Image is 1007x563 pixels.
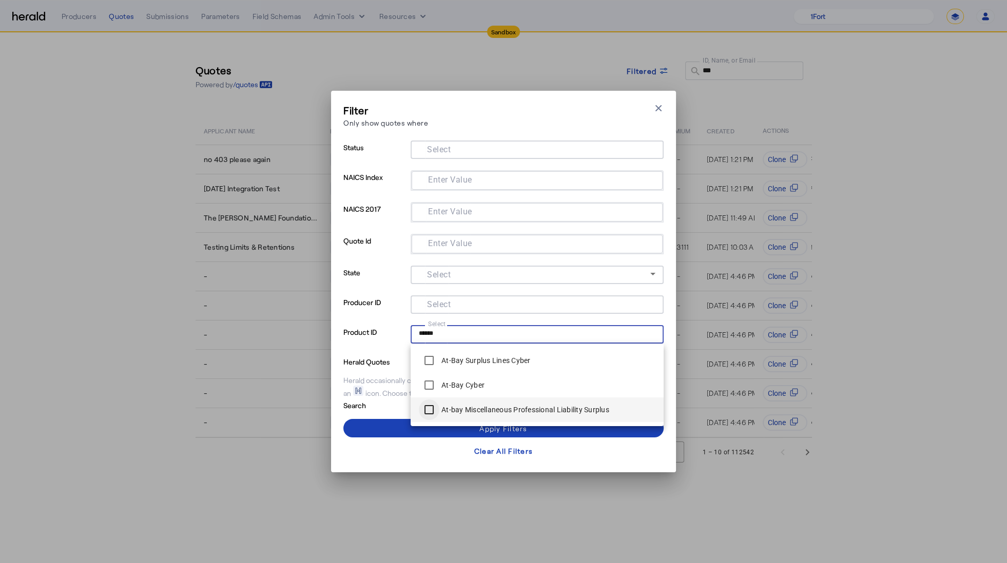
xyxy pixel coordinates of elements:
mat-chip-grid: Selection [420,173,654,186]
p: Product ID [343,325,406,355]
label: At-Bay Surplus Lines Cyber [439,355,531,366]
h3: Filter [343,103,428,117]
mat-chip-grid: Selection [420,205,654,217]
mat-label: Select [427,299,451,309]
div: Clear All Filters [474,446,533,456]
label: At-bay Miscellaneous Professional Liability Surplus [439,405,609,415]
p: Search [343,398,423,411]
mat-chip-grid: Selection [420,237,654,249]
div: Herald occasionally creates quotes on your behalf for testing purposes, which will be shown with ... [343,375,664,398]
p: Status [343,140,406,170]
button: Clear All Filters [343,441,664,460]
mat-chip-grid: Selection [419,143,655,155]
mat-label: Select [427,145,451,154]
p: Quote Id [343,234,406,266]
p: NAICS 2017 [343,202,406,234]
mat-label: Enter Value [428,238,472,248]
p: State [343,266,406,295]
mat-label: Enter Value [428,175,472,185]
mat-chip-grid: Selection [419,297,655,310]
p: Producer ID [343,295,406,325]
button: Apply Filters [343,419,664,437]
mat-label: Select [428,320,446,327]
mat-label: Enter Value [428,207,472,216]
mat-label: Select [427,270,451,279]
p: Herald Quotes [343,355,423,367]
p: Only show quotes where [343,117,428,128]
p: NAICS Index [343,170,406,202]
mat-chip-grid: Selection [419,327,655,339]
div: Apply Filters [479,423,527,434]
label: At-Bay Cyber [439,380,485,390]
